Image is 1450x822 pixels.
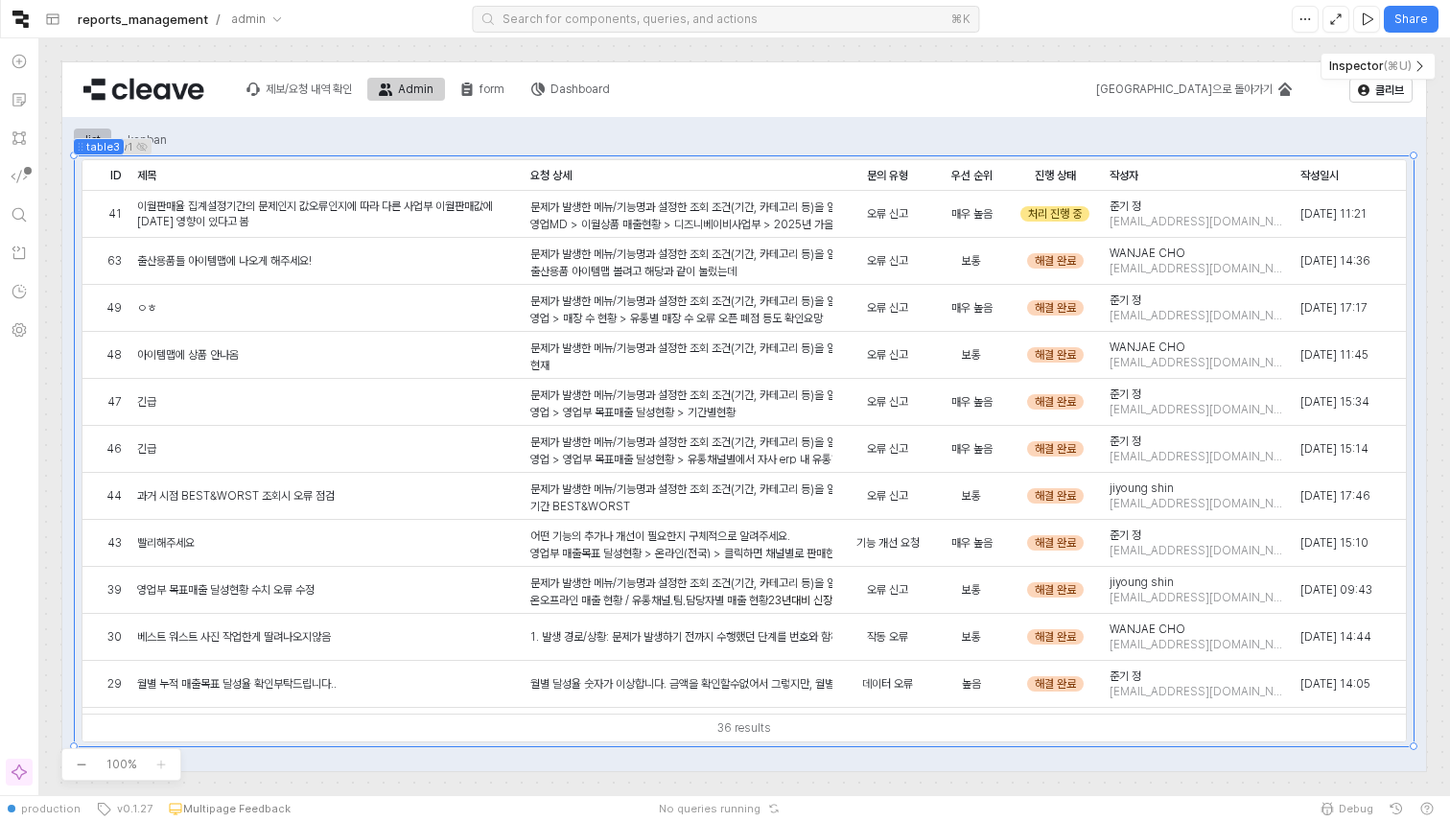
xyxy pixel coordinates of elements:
span: 제목 [137,168,156,183]
span: 처리 진행 중 [1028,206,1082,222]
div: Admin [398,82,433,96]
button: History [1381,795,1412,822]
div: list [74,129,112,152]
span: 문의 유형 [867,168,908,183]
span: 해결 완료 [1035,347,1076,363]
span: 요청 상세 [530,168,572,183]
span: 63 [107,253,122,269]
button: Code search [6,201,33,228]
button: Inspector(⌘U) [1321,57,1435,76]
p: 현재 [530,357,832,374]
span: 베스트 워스트 사진 작업한게 딸려나오지않음 [137,629,331,645]
button: State [6,240,33,267]
span: 매우 높음 [951,535,993,551]
button: drag navigation2 [1080,70,1303,108]
span: 오류 신고 [867,206,908,222]
button: More information [1292,6,1319,33]
button: Open options to share this app [1384,6,1438,33]
span: 오류 신고 [867,300,908,316]
main: App Frame [62,117,1426,771]
button: admin [222,8,292,31]
span: [EMAIL_ADDRESS][DOMAIN_NAME] [1110,543,1285,558]
span: 23년대비 신장액 표기 오류 수정해 주세요. [768,594,952,607]
div: Dashboard [550,82,610,96]
span: [EMAIL_ADDRESS][DOMAIN_NAME] [1110,214,1285,229]
div: reports_management [78,10,208,29]
span: jiyoung shin [1110,481,1174,496]
span: [DATE] 11:45 [1300,347,1368,363]
span: 매우 높음 [951,206,993,222]
p: Share [1394,12,1428,27]
span: [EMAIL_ADDRESS][DOMAIN_NAME] [1110,449,1285,464]
button: drag table3 [74,155,1415,746]
button: 제보/요청 내역 확인 [235,78,363,101]
p: 영업 > 영업부 목표매출 달성현황 > 유통채널별에서 자사 erp 내 유통형태값(데이터) 변경에 따른 자동연동이 안됨 [530,451,832,468]
span: 준기 정 [1110,669,1141,684]
span: 44 [106,488,122,504]
span: ID [110,168,122,183]
span: 오류 신고 [867,488,908,504]
p: 클리브 [1375,82,1404,98]
button: Reset app state [764,803,783,814]
span: [DATE] 14:05 [1300,676,1370,692]
button: Toggle preview mode [1322,6,1349,33]
span: 오류 신고 [867,347,908,363]
span: 해결 완료 [1035,676,1076,692]
button: Code [6,163,33,190]
span: jiyoung shin [1110,575,1174,590]
span: 오류 신고 [867,394,908,410]
button: Help [1412,795,1442,822]
div: 문제가 발생한 메뉴/기능명과 설정한 조회 조건(기간, 카테고리 등)을 알려주세요. 구체적으로 어떤 수치나 현상이 잘못되었고, 왜 오류라고 생각하시는지 설명해주세요. 올바른 결... [530,340,832,700]
span: [DATE] 11:21 [1300,206,1367,222]
span: 해결 완료 [1035,535,1076,551]
span: 해결 완료 [1035,629,1076,645]
div: 월별 달성율 숫자가 이상합니다. 금액을 확인할수없어서 그렇지만, 월별 달성율 숫자 재확인해주셨으면 합니다. [530,675,832,693]
span: 데이터 오류 [862,676,913,692]
span: [DATE] 15:14 [1300,441,1368,457]
span: 보통 [962,582,981,598]
div: 문제가 발생한 메뉴/기능명과 설정한 조회 조건(기간, 카테고리 등)을 알려주세요. 구체적으로 어떤 수치나 현상이 잘못되었고, 왜 오류라고 생각하시는지 설명해주세요. 올바른 결... [530,387,832,802]
div: Table toolbar [82,714,1406,741]
span: 43 [107,535,122,551]
span: 기능 개선 요청 [856,535,920,551]
span: 39 [107,582,122,598]
button: Dashboard [520,78,621,101]
button: drag tabs1 [74,125,409,155]
span: 빨리해주세요 [137,535,195,551]
span: [DATE] 15:34 [1300,394,1369,410]
span: Inspector [1329,57,1384,76]
span: ( ⌘U ) [1384,57,1412,76]
button: Zoom [70,753,93,776]
span: 46 [106,441,122,457]
span: [EMAIL_ADDRESS][DOMAIN_NAME] [1110,402,1285,417]
button: Pages [6,86,33,113]
span: [DATE] 14:36 [1300,253,1370,269]
span: 48 [106,347,122,363]
p: 영업부 매출목표 달성현황 > 온라인(전국) > 클릭하면 채널별로 판매현황이 나와야하는데 아래와 같이 기존 통합매출만 보임 [530,545,832,562]
span: 긴급 [137,441,156,457]
div: 제보/요청 내역 확인 [266,82,352,96]
span: 월별 누적 매출목표 달성율 확인부탁드립니다.. [137,676,337,692]
button: 클리브 [1349,78,1413,103]
span: 29 [107,676,122,692]
span: 이월판매율 집계설정기간의 문제인지 값오류인지에 따라 다른 사업부 이월판매값에 [DATE] 영향이 있다고 봄 [137,199,515,229]
span: 준기 정 [1110,528,1141,543]
div: form [479,82,504,96]
button: Multipage Feedback [160,795,298,822]
label: table3 [86,139,120,154]
span: WANJAE CHO [1110,340,1185,355]
div: 메인으로 돌아가기 [1085,78,1303,101]
span: [DATE] 09:43 [1300,582,1372,598]
span: 해결 완료 [1035,394,1076,410]
span: 보통 [962,629,981,645]
button: Add UI [6,48,33,75]
span: 높음 [962,676,981,692]
span: 해결 완료 [1035,441,1076,457]
span: [DATE] 17:17 [1300,300,1368,316]
span: 오류 신고 [867,253,908,269]
span: production [21,801,81,816]
span: [EMAIL_ADDRESS][DOMAIN_NAME] [1110,355,1285,370]
span: 준기 정 [1110,199,1141,214]
div: ⌘K [951,10,971,29]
